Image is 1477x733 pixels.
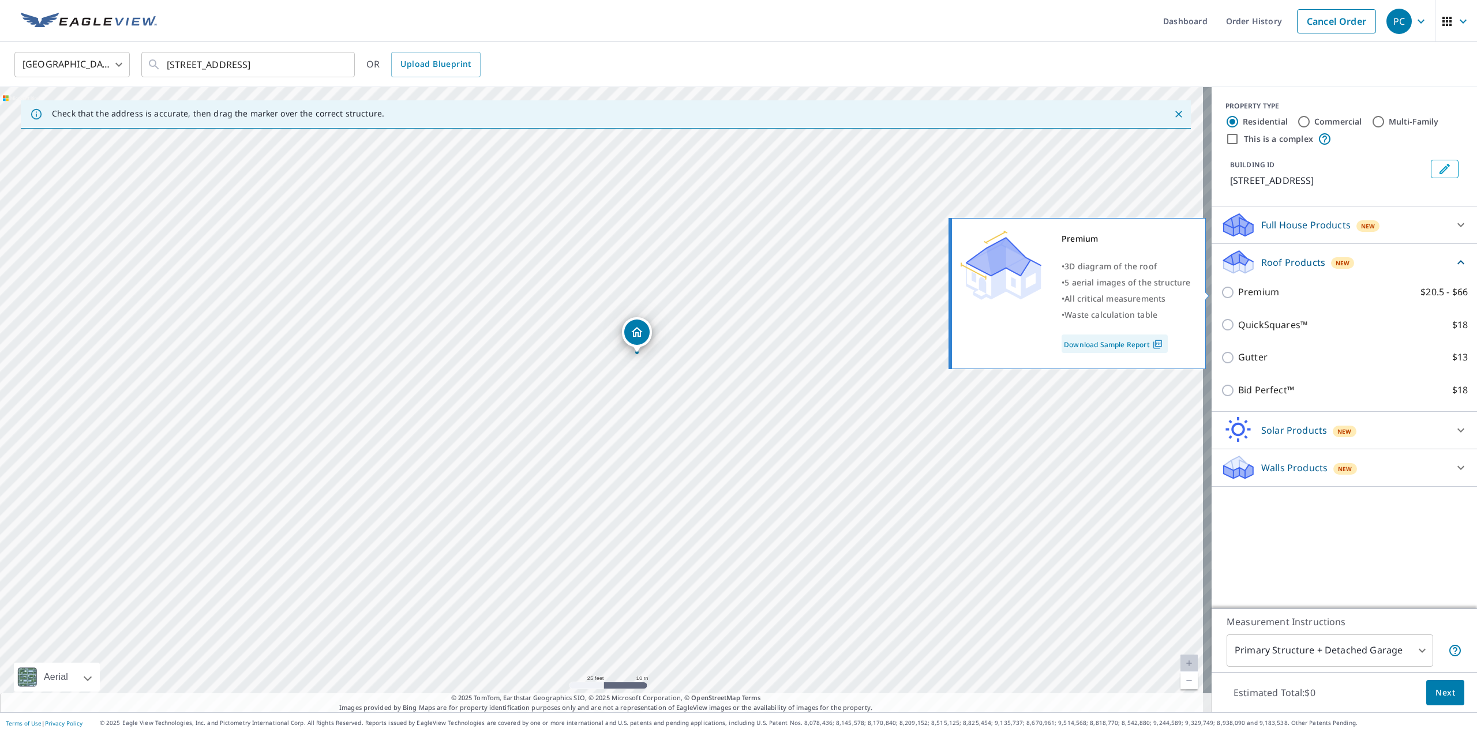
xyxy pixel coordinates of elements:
div: Dropped pin, building 1, Residential property, 12650 77th St Fellsmere, FL 32948 [622,317,652,353]
a: Cancel Order [1297,9,1376,33]
p: [STREET_ADDRESS] [1230,174,1426,187]
p: Premium [1238,285,1279,299]
div: OR [366,52,481,77]
p: Check that the address is accurate, then drag the marker over the correct structure. [52,108,384,119]
span: Next [1435,686,1455,700]
div: Primary Structure + Detached Garage [1227,634,1433,667]
div: [GEOGRAPHIC_DATA] [14,48,130,81]
a: Upload Blueprint [391,52,480,77]
a: Terms [742,693,761,702]
span: All critical measurements [1064,293,1165,304]
p: Walls Products [1261,461,1328,475]
p: $18 [1452,318,1468,332]
a: Download Sample Report [1062,334,1168,353]
label: Multi-Family [1389,116,1439,127]
img: EV Logo [21,13,157,30]
span: © 2025 TomTom, Earthstar Geographics SIO, © 2025 Microsoft Corporation, © [451,693,761,703]
span: New [1337,427,1352,436]
a: Current Level 20, Zoom In Disabled [1180,655,1198,672]
span: Upload Blueprint [400,57,471,72]
label: This is a complex [1244,133,1313,145]
p: Full House Products [1261,218,1351,232]
span: 3D diagram of the roof [1064,261,1157,272]
button: Edit building 1 [1431,160,1459,178]
label: Residential [1243,116,1288,127]
div: PROPERTY TYPE [1225,101,1463,111]
div: Premium [1062,231,1191,247]
p: © 2025 Eagle View Technologies, Inc. and Pictometry International Corp. All Rights Reserved. Repo... [100,719,1471,727]
p: QuickSquares™ [1238,318,1307,332]
p: Roof Products [1261,255,1325,269]
div: Aerial [40,663,72,691]
div: Walls ProductsNew [1221,454,1468,482]
p: Measurement Instructions [1227,615,1462,629]
div: • [1062,307,1191,323]
p: $18 [1452,383,1468,397]
div: PC [1386,9,1412,34]
span: Waste calculation table [1064,309,1157,320]
span: New [1361,221,1375,231]
div: • [1062,291,1191,307]
span: New [1338,464,1352,473]
span: Your report will include the primary structure and a detached garage if one exists. [1448,644,1462,657]
img: Premium [961,231,1041,300]
p: Estimated Total: $0 [1224,680,1325,705]
p: $20.5 - $66 [1420,285,1468,299]
img: Pdf Icon [1150,339,1165,349]
div: Aerial [14,663,100,691]
button: Next [1426,680,1464,706]
div: • [1062,258,1191,275]
span: 5 aerial images of the structure [1064,277,1190,288]
a: OpenStreetMap [691,693,740,702]
div: • [1062,275,1191,291]
input: Search by address or latitude-longitude [167,48,331,81]
p: Solar Products [1261,423,1327,437]
a: Terms of Use [6,719,42,727]
span: New [1336,258,1350,268]
div: Full House ProductsNew [1221,211,1468,239]
p: Bid Perfect™ [1238,383,1294,397]
div: Roof ProductsNew [1221,249,1468,276]
p: $13 [1452,350,1468,364]
label: Commercial [1314,116,1362,127]
p: BUILDING ID [1230,160,1274,170]
p: | [6,720,83,727]
a: Current Level 20, Zoom Out [1180,672,1198,689]
p: Gutter [1238,350,1268,364]
button: Close [1171,107,1186,122]
div: Solar ProductsNew [1221,416,1468,444]
a: Privacy Policy [45,719,83,727]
